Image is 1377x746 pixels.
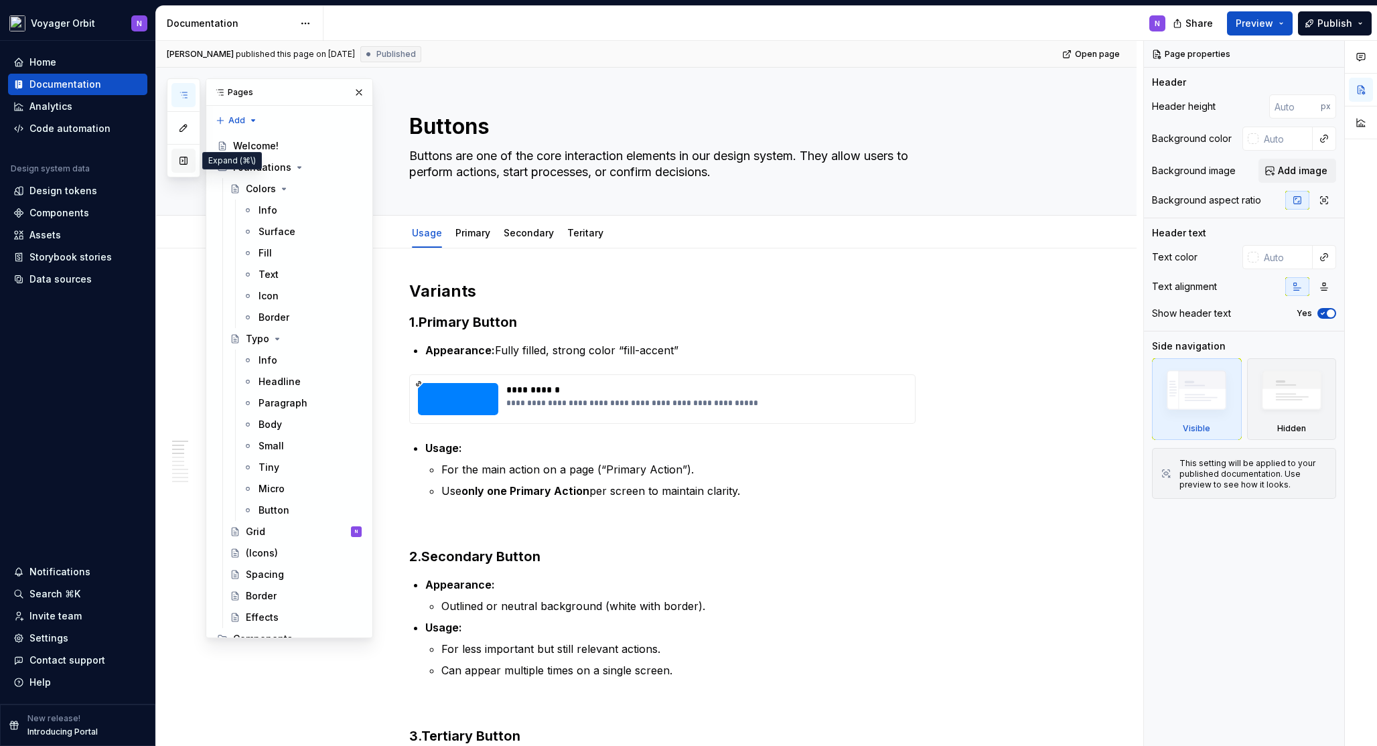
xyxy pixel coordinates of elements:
div: Notifications [29,565,90,579]
strong: Usage: [425,621,462,634]
div: N [1155,18,1160,29]
button: Contact support [8,650,147,671]
p: For the main action on a page (“Primary Action”). [441,461,916,477]
div: Hidden [1277,423,1306,434]
div: Analytics [29,100,72,113]
div: Data sources [29,273,92,286]
a: Settings [8,627,147,649]
div: Surface [259,225,295,238]
a: Code automation [8,118,147,139]
span: Open page [1075,49,1120,60]
h3: 2. [409,547,916,566]
div: Components [233,632,293,646]
a: Analytics [8,96,147,117]
div: Expand (⌘\) [202,152,262,169]
strong: Tertiary Button [421,728,520,744]
a: Tiny [237,457,367,478]
div: Contact support [29,654,105,667]
span: Share [1185,17,1213,30]
a: Open page [1058,45,1126,64]
a: Fill [237,242,367,264]
a: Storybook stories [8,246,147,268]
div: Search ⌘K [29,587,80,601]
div: Welcome! [233,139,279,153]
div: Storybook stories [29,250,112,264]
div: Body [259,418,282,431]
div: Voyager Orbit [31,17,95,30]
div: Secondary [498,218,559,246]
div: Components [29,206,89,220]
div: Grid [246,525,265,538]
span: Add [228,115,245,126]
div: Border [259,311,289,324]
div: Foundations [233,161,291,174]
a: Data sources [8,269,147,290]
a: Invite team [8,605,147,627]
a: Paragraph [237,392,367,414]
div: Spacing [246,568,284,581]
input: Auto [1258,127,1313,151]
div: Header [1152,76,1186,89]
a: GridN [224,521,367,542]
button: Share [1166,11,1222,35]
a: Design tokens [8,180,147,202]
button: Help [8,672,147,693]
img: e5527c48-e7d1-4d25-8110-9641689f5e10.png [9,15,25,31]
div: Teritary [562,218,609,246]
div: Micro [259,482,285,496]
p: Fully filled, strong color “fill-accent” [425,342,916,358]
textarea: Buttons [407,110,913,143]
div: Documentation [167,17,293,30]
span: Preview [1236,17,1273,30]
div: Design system data [11,163,90,174]
strong: Appearance: [425,344,495,357]
span: [PERSON_NAME] [167,49,234,60]
div: Colors [246,182,276,196]
input: Auto [1269,94,1321,119]
div: Code automation [29,122,111,135]
button: Voyager OrbitN [3,9,153,38]
a: Teritary [567,227,603,238]
a: Info [237,350,367,371]
div: Usage [407,218,447,246]
a: Assets [8,224,147,246]
button: Search ⌘K [8,583,147,605]
div: Headline [259,375,301,388]
a: Headline [237,371,367,392]
p: Use per screen to maintain clarity. [441,483,916,499]
a: Icon [237,285,367,307]
a: Micro [237,478,367,500]
strong: Secondary Button [421,548,540,565]
a: Documentation [8,74,147,95]
div: Text [259,268,279,281]
div: Home [29,56,56,69]
div: Info [259,354,277,367]
button: Add image [1258,159,1336,183]
span: Published [376,49,416,60]
a: Surface [237,221,367,242]
input: Auto [1258,245,1313,269]
a: Body [237,414,367,435]
strong: Appearance: [425,578,495,591]
div: Pages [206,79,372,106]
div: Header height [1152,100,1216,113]
div: Border [246,589,277,603]
div: N [137,18,142,29]
div: Components [212,628,367,650]
strong: Primary Button [419,314,517,330]
div: Assets [29,228,61,242]
div: Invite team [29,609,82,623]
div: Text alignment [1152,280,1217,293]
div: Settings [29,631,68,645]
div: Show header text [1152,307,1231,320]
div: Background aspect ratio [1152,194,1261,207]
p: For less important but still relevant actions. [441,641,916,657]
p: Can appear multiple times on a single screen. [441,662,916,678]
div: Hidden [1247,358,1337,440]
a: Border [237,307,367,328]
p: New release! [27,713,80,724]
div: Design tokens [29,184,97,198]
a: (Icons) [224,542,367,564]
h3: 1. [409,313,916,331]
div: Foundations [212,157,367,178]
